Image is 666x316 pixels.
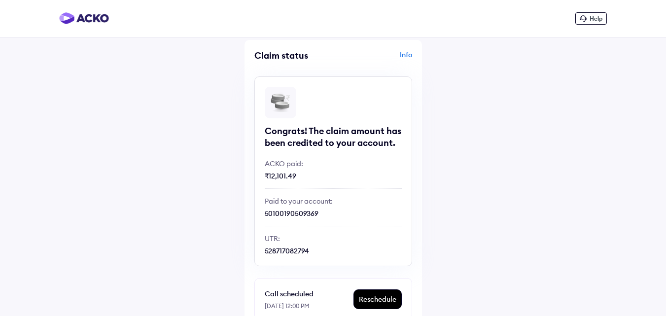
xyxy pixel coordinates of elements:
[265,300,353,310] div: [DATE] 12:00 PM
[354,290,401,309] div: Reschedule
[254,50,331,61] div: Claim status
[265,246,373,256] div: 528717082794
[265,209,373,218] div: 50100190509369
[265,171,373,181] div: ₹12,101.49
[59,12,109,24] img: horizontal-gradient.png
[265,125,402,149] div: Congrats! The claim amount has been credited to your account.
[265,288,353,300] div: Call scheduled
[265,234,373,244] div: UTR:
[590,15,602,22] span: Help
[265,196,373,206] div: Paid to your account:
[336,50,412,69] div: Info
[265,159,373,169] div: ACKO paid:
